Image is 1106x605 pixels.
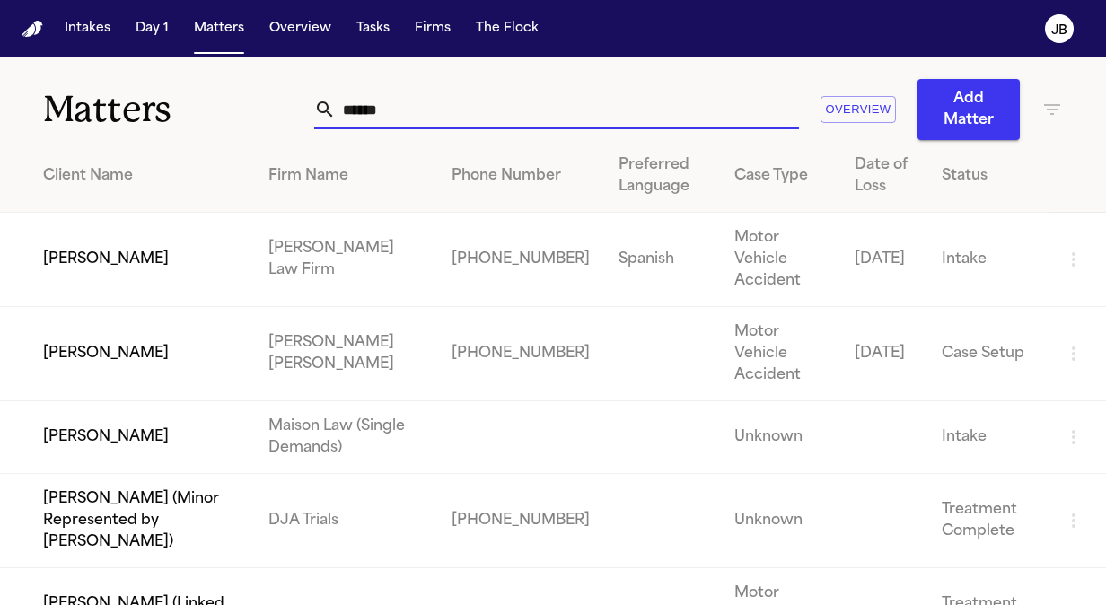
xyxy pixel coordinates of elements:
[942,165,1034,187] div: Status
[452,165,590,187] div: Phone Number
[720,401,840,474] td: Unknown
[720,474,840,568] td: Unknown
[927,401,1049,474] td: Intake
[469,13,546,45] button: The Flock
[720,307,840,401] td: Motor Vehicle Accident
[408,13,458,45] button: Firms
[840,213,927,307] td: [DATE]
[128,13,176,45] button: Day 1
[22,21,43,38] a: Home
[840,307,927,401] td: [DATE]
[604,213,720,307] td: Spanish
[619,154,706,197] div: Preferred Language
[43,87,314,132] h1: Matters
[254,401,437,474] td: Maison Law (Single Demands)
[821,96,896,124] button: Overview
[254,213,437,307] td: [PERSON_NAME] Law Firm
[349,13,397,45] button: Tasks
[927,213,1049,307] td: Intake
[720,213,840,307] td: Motor Vehicle Accident
[855,154,913,197] div: Date of Loss
[927,474,1049,568] td: Treatment Complete
[57,13,118,45] button: Intakes
[254,474,437,568] td: DJA Trials
[268,165,423,187] div: Firm Name
[437,213,604,307] td: [PHONE_NUMBER]
[254,307,437,401] td: [PERSON_NAME] [PERSON_NAME]
[43,165,240,187] div: Client Name
[262,13,338,45] button: Overview
[187,13,251,45] button: Matters
[437,307,604,401] td: [PHONE_NUMBER]
[917,79,1020,140] button: Add Matter
[734,165,826,187] div: Case Type
[22,21,43,38] img: Finch Logo
[927,307,1049,401] td: Case Setup
[437,474,604,568] td: [PHONE_NUMBER]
